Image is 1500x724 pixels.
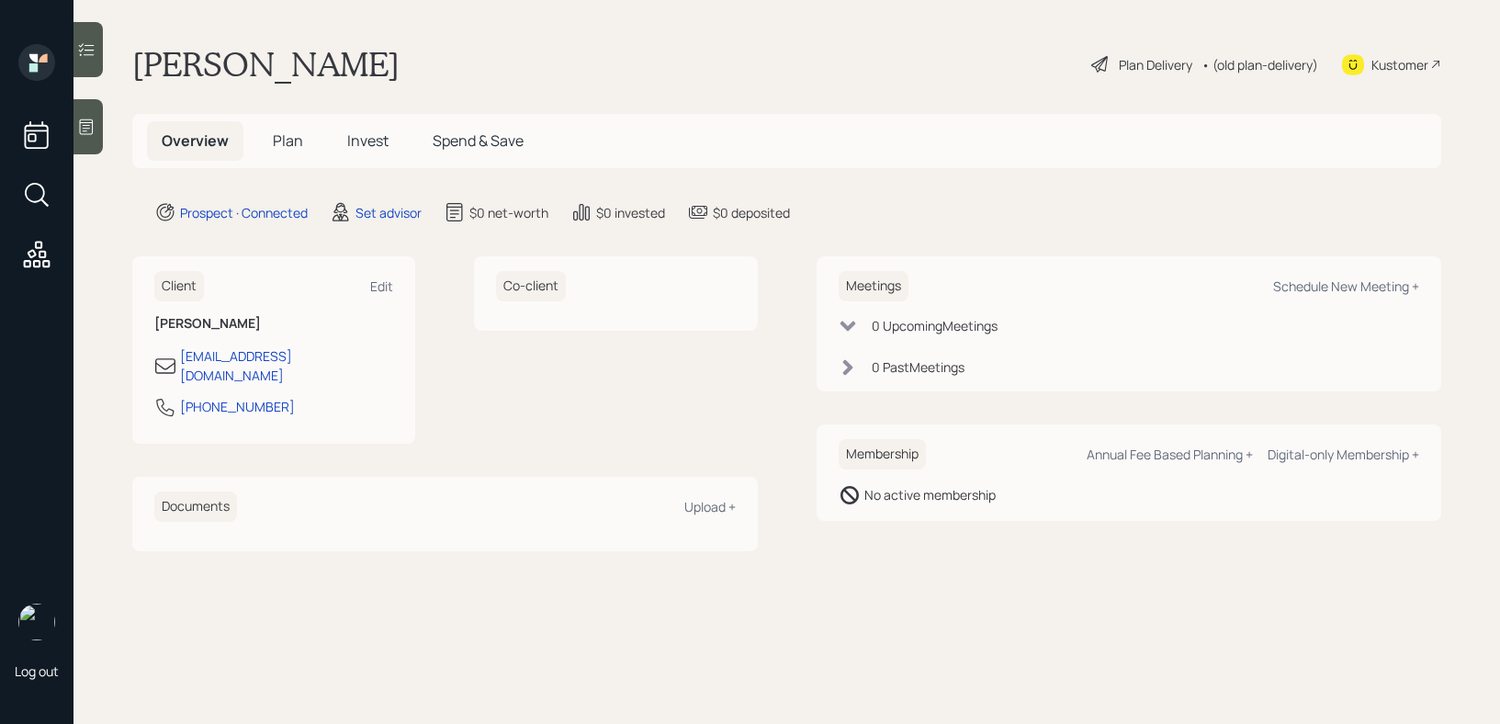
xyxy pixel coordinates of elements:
h6: Client [154,271,204,301]
div: No active membership [864,485,996,504]
h1: [PERSON_NAME] [132,44,400,85]
div: Log out [15,662,59,680]
div: Digital-only Membership + [1268,446,1419,463]
img: retirable_logo.png [18,604,55,640]
div: • (old plan-delivery) [1201,55,1318,74]
div: $0 net-worth [469,203,548,222]
div: Annual Fee Based Planning + [1087,446,1253,463]
h6: Meetings [839,271,908,301]
h6: Co-client [496,271,566,301]
div: Edit [370,277,393,295]
div: Set advisor [355,203,422,222]
span: Spend & Save [433,130,524,151]
div: [EMAIL_ADDRESS][DOMAIN_NAME] [180,346,393,385]
div: [PHONE_NUMBER] [180,397,295,416]
h6: Documents [154,492,237,522]
div: 0 Past Meeting s [872,357,964,377]
h6: Membership [839,439,926,469]
div: 0 Upcoming Meeting s [872,316,998,335]
span: Overview [162,130,229,151]
span: Invest [347,130,389,151]
div: Kustomer [1371,55,1428,74]
div: Upload + [684,498,736,515]
span: Plan [273,130,303,151]
h6: [PERSON_NAME] [154,316,393,332]
div: $0 invested [596,203,665,222]
div: Plan Delivery [1119,55,1192,74]
div: $0 deposited [713,203,790,222]
div: Prospect · Connected [180,203,308,222]
div: Schedule New Meeting + [1273,277,1419,295]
